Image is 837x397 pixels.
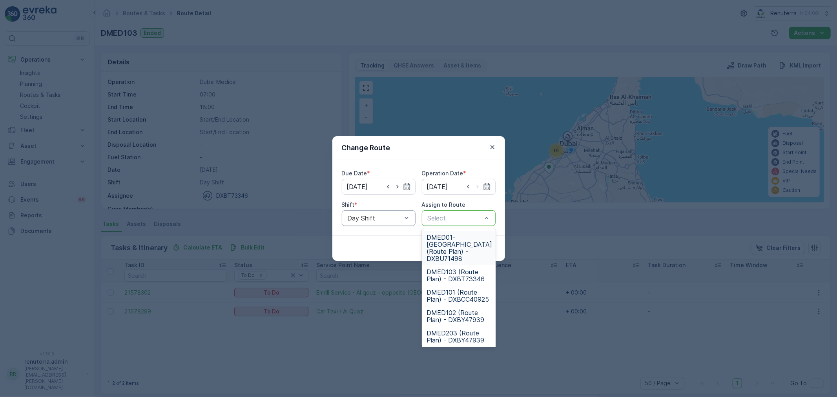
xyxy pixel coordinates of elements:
p: Select [428,213,482,223]
span: DMED101 (Route Plan) - DXBCC40925 [427,289,491,303]
label: Shift [342,201,355,208]
p: Change Route [342,142,390,153]
span: DMED103 (Route Plan) - DXBT73346 [427,268,491,282]
span: DMED203 (Route Plan) - DXBY47939 [427,330,491,344]
span: DMED102 (Route Plan) - DXBY47939 [427,309,491,323]
label: Operation Date [422,170,463,177]
input: dd/mm/yyyy [342,179,416,195]
span: DMED01-[GEOGRAPHIC_DATA] (Route Plan) - DXBU71498 [427,234,492,262]
input: dd/mm/yyyy [422,179,496,195]
label: Assign to Route [422,201,466,208]
label: Due Date [342,170,367,177]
